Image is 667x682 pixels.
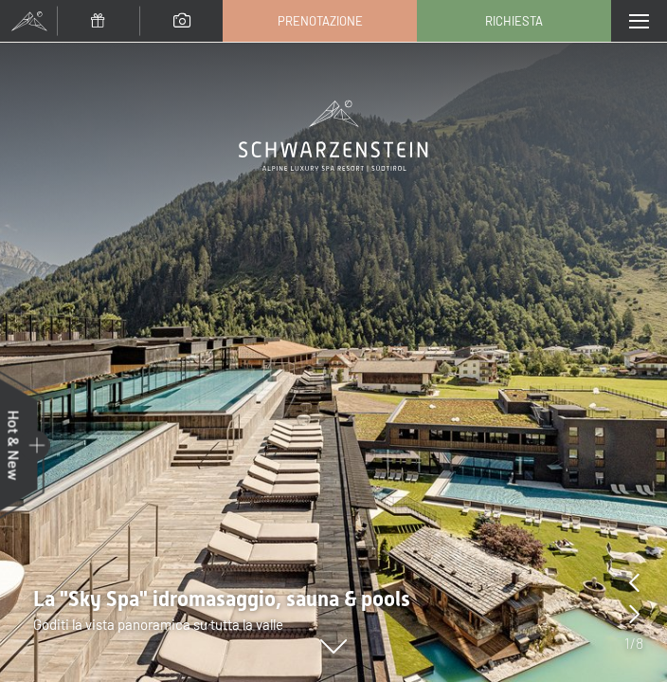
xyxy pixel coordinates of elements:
[33,587,410,611] span: La "Sky Spa" idromasaggio, sauna & pools
[624,633,630,654] span: 1
[6,410,24,480] span: Hot & New
[630,633,636,654] span: /
[224,1,416,41] a: Prenotazione
[33,616,283,633] span: Goditi la vista panoramica su tutta la valle
[418,1,610,41] a: Richiesta
[485,12,543,29] span: Richiesta
[636,633,643,654] span: 8
[278,12,363,29] span: Prenotazione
